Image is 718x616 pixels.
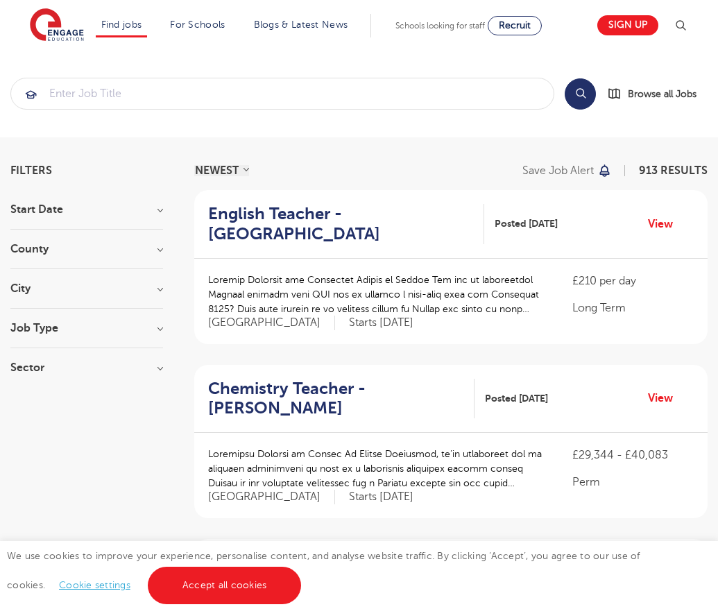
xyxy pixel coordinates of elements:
[10,323,163,334] h3: Job Type
[208,379,463,419] h2: Chemistry Teacher - [PERSON_NAME]
[572,273,694,289] p: £210 per day
[208,447,545,490] p: Loremipsu Dolorsi am Consec Ad Elitse Doeiusmod, te’in utlaboreet dol ma aliquaen adminimveni qu ...
[148,567,302,604] a: Accept all cookies
[30,8,84,43] img: Engage Education
[7,551,640,590] span: We use cookies to improve your experience, personalise content, and analyse website traffic. By c...
[208,204,484,244] a: English Teacher - [GEOGRAPHIC_DATA]
[485,391,548,406] span: Posted [DATE]
[648,215,683,233] a: View
[349,316,413,330] p: Starts [DATE]
[628,86,696,102] span: Browse all Jobs
[208,316,335,330] span: [GEOGRAPHIC_DATA]
[208,273,545,316] p: Loremip Dolorsit ame Consectet Adipis el Seddoe Tem inc ut laboreetdol Magnaal enimadm veni QUI n...
[495,216,558,231] span: Posted [DATE]
[10,165,52,176] span: Filters
[10,283,163,294] h3: City
[254,19,348,30] a: Blogs & Latest News
[170,19,225,30] a: For Schools
[208,204,473,244] h2: English Teacher - [GEOGRAPHIC_DATA]
[597,15,658,35] a: Sign up
[10,362,163,373] h3: Sector
[648,389,683,407] a: View
[10,78,554,110] div: Submit
[565,78,596,110] button: Search
[572,474,694,490] p: Perm
[499,20,531,31] span: Recruit
[488,16,542,35] a: Recruit
[59,580,130,590] a: Cookie settings
[572,447,694,463] p: £29,344 - £40,083
[522,165,594,176] p: Save job alert
[607,86,708,102] a: Browse all Jobs
[639,164,708,177] span: 913 RESULTS
[208,379,475,419] a: Chemistry Teacher - [PERSON_NAME]
[349,490,413,504] p: Starts [DATE]
[395,21,485,31] span: Schools looking for staff
[572,300,694,316] p: Long Term
[208,490,335,504] span: [GEOGRAPHIC_DATA]
[11,78,554,109] input: Submit
[10,243,163,255] h3: County
[101,19,142,30] a: Find jobs
[522,165,612,176] button: Save job alert
[10,204,163,215] h3: Start Date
